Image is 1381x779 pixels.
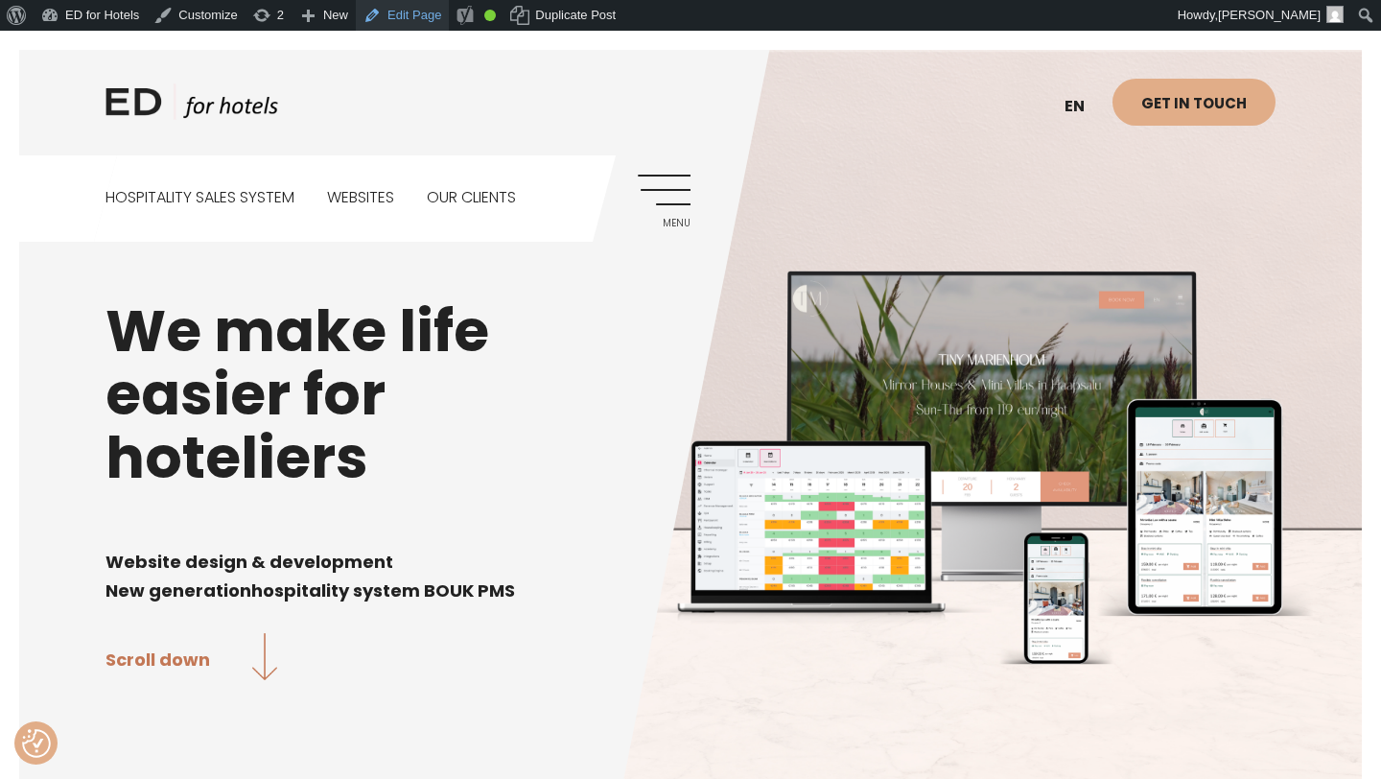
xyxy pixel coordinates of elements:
a: Scroll down [105,633,277,684]
a: Menu [638,175,690,227]
a: Our clients [427,155,516,241]
span: Menu [638,218,690,229]
button: Consent Preferences [22,729,51,758]
a: en [1055,83,1112,130]
span: hospitality system BOUK PMS [251,578,515,602]
img: Revisit consent button [22,729,51,758]
h1: We make life easier for hoteliers [105,299,1276,489]
span: Website design & development New generation [105,550,393,602]
a: Websites [327,155,394,241]
span: [PERSON_NAME] [1218,8,1321,22]
div: Good [484,10,496,21]
a: ED HOTELS [105,83,278,131]
div: Page 1 [105,518,1276,604]
a: Get in touch [1112,79,1276,126]
a: Hospitality sales system [105,155,294,241]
